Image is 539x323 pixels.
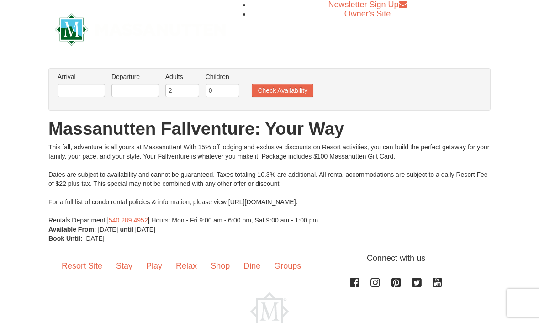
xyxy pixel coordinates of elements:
a: Stay [109,252,139,281]
label: Arrival [58,72,105,81]
a: Groups [267,252,308,281]
button: Check Availability [252,84,313,97]
strong: until [120,226,133,233]
img: Massanutten Resort Logo [55,13,226,46]
a: Owner's Site [344,9,391,18]
label: Departure [111,72,159,81]
a: Massanutten Resort [55,17,226,39]
span: [DATE] [135,226,155,233]
strong: Available From: [48,226,96,233]
div: This fall, adventure is all yours at Massanutten! With 15% off lodging and exclusive discounts on... [48,143,491,225]
label: Children [206,72,239,81]
span: [DATE] [85,235,105,242]
h1: Massanutten Fallventure: Your Way [48,120,491,138]
span: [DATE] [98,226,118,233]
a: Dine [237,252,267,281]
label: Adults [165,72,199,81]
a: Resort Site [55,252,109,281]
a: 540.289.4952 [109,217,148,224]
a: Play [139,252,169,281]
a: Relax [169,252,204,281]
strong: Book Until: [48,235,83,242]
a: Shop [204,252,237,281]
